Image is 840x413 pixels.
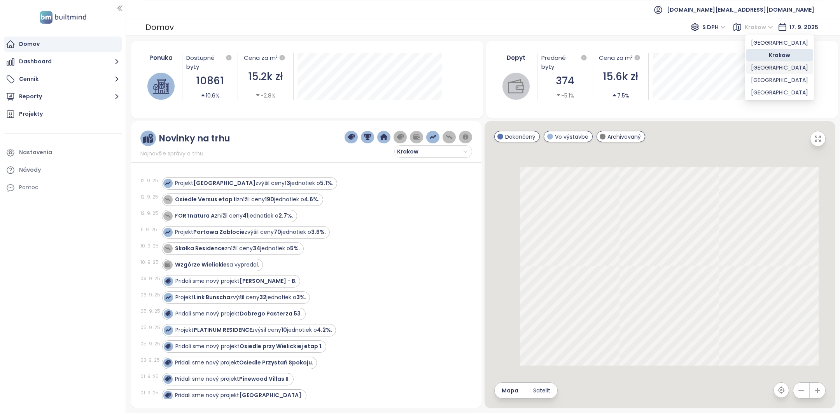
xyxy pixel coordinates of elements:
img: icon [165,376,170,382]
img: icon [165,262,170,267]
div: Pridali sme nový projekt . [175,277,296,285]
img: house [153,78,169,94]
div: Projekt zvýšil ceny jednotiek o . [175,228,326,236]
div: Novinky na trhu [159,134,230,143]
span: Mapa [502,386,518,395]
div: znížil ceny jednotiek o . [175,195,319,204]
div: Pridali sme nový projekt . [175,391,303,399]
div: 09. 9. 25 [140,275,160,282]
div: 15.2k zł [242,69,289,85]
span: Satelit [533,386,550,395]
div: 10.6% [200,91,220,100]
a: Návody [4,162,122,178]
strong: [GEOGRAPHIC_DATA] [239,391,301,399]
img: icon [165,311,171,316]
div: 12. 9. 25 [140,210,160,217]
strong: 5% [290,244,299,252]
strong: FORTnatura A [175,212,215,220]
strong: [PERSON_NAME] - B [240,277,295,285]
img: icon [165,229,170,235]
div: Projekt zvýšil ceny jednotiek o . [175,326,332,334]
strong: 190 [265,195,274,203]
strong: 13 [285,179,290,187]
div: Predané byty [541,53,589,71]
strong: Osiedle Przystań Spokoju [239,359,312,366]
div: 01. 9. 25 [140,389,160,396]
span: caret-down [556,92,561,98]
div: Nastavenia [19,148,52,157]
img: price-increases.png [429,134,436,141]
strong: 34 [253,244,260,252]
div: 10. 9. 25 [140,242,160,249]
strong: 2.7% [278,212,292,220]
div: 01. 9. 25 [140,373,160,380]
img: price-tag-dark-blue.png [348,134,355,141]
div: Krakow [751,51,808,59]
img: icon [165,213,170,218]
strong: 3% [296,293,305,301]
a: Projekty [4,106,122,122]
div: Cena za m² [597,53,644,63]
div: Poznań [746,74,813,86]
img: logo [37,9,89,25]
strong: 4.2% [317,326,331,334]
img: icon [165,180,170,186]
span: Krakow [397,146,467,157]
strong: Dobrego Pasterza 53 [240,310,301,317]
strong: Wzgórze Wielickie [175,261,227,268]
div: Návody [19,165,41,175]
div: Krakow [746,49,813,61]
strong: PLATINUM RESIDENCE [194,326,252,334]
div: Pomoc [4,180,122,195]
img: price-decreases.png [446,134,453,141]
div: Domov [145,20,174,34]
img: icon [165,360,170,365]
div: 05. 9. 25 [140,324,160,331]
div: 10861 [186,73,234,89]
div: 06. 9. 25 [140,291,160,298]
img: ruler [143,134,153,143]
button: Reporty [4,89,122,105]
div: Cena za m² [244,53,278,63]
img: icon [165,246,170,251]
div: sa vypredal. [175,261,259,269]
a: Nastavenia [4,145,122,160]
strong: Portowa Zabłocie [193,228,245,236]
span: Dokončený [505,132,535,141]
span: Archivovaný [607,132,641,141]
img: icon [165,343,171,349]
img: wallet-dark-grey.png [413,134,420,141]
img: icon [165,392,170,398]
img: home-dark-blue.png [380,134,387,141]
strong: [GEOGRAPHIC_DATA] [193,179,255,187]
button: Mapa [495,383,526,398]
strong: 32 [259,293,266,301]
div: 15.6k zł [597,69,644,85]
span: Vo výstavbe [555,132,588,141]
img: trophy-dark-blue.png [364,134,371,141]
div: [GEOGRAPHIC_DATA] [751,63,808,72]
span: [DOMAIN_NAME][EMAIL_ADDRESS][DOMAIN_NAME] [667,0,814,19]
div: Warszawa [746,37,813,49]
span: 17. 9. 2025 [789,23,818,31]
strong: 3.6% [311,228,325,236]
div: Ponuka [144,53,178,62]
strong: 4.6% [304,195,318,203]
button: Cenník [4,71,122,87]
img: icon [165,295,171,300]
img: icon [165,278,171,284]
div: Pridali sme nový projekt . [175,310,302,318]
div: -5.1% [556,91,574,100]
div: 12. 9. 25 [140,177,160,184]
div: 12. 9. 25 [140,193,160,200]
button: Satelit [526,383,557,398]
strong: Pinewood Villas II [239,375,289,383]
strong: Link Bunscha [194,293,230,301]
strong: Skałka Residence [175,244,225,252]
button: Dashboard [4,54,122,70]
div: 03. 9. 25 [140,357,160,364]
div: Projekt zvýšil ceny jednotiek o . [175,293,306,301]
div: -2.8% [255,91,276,100]
img: information-circle.png [462,134,469,141]
div: [GEOGRAPHIC_DATA] [751,88,808,97]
